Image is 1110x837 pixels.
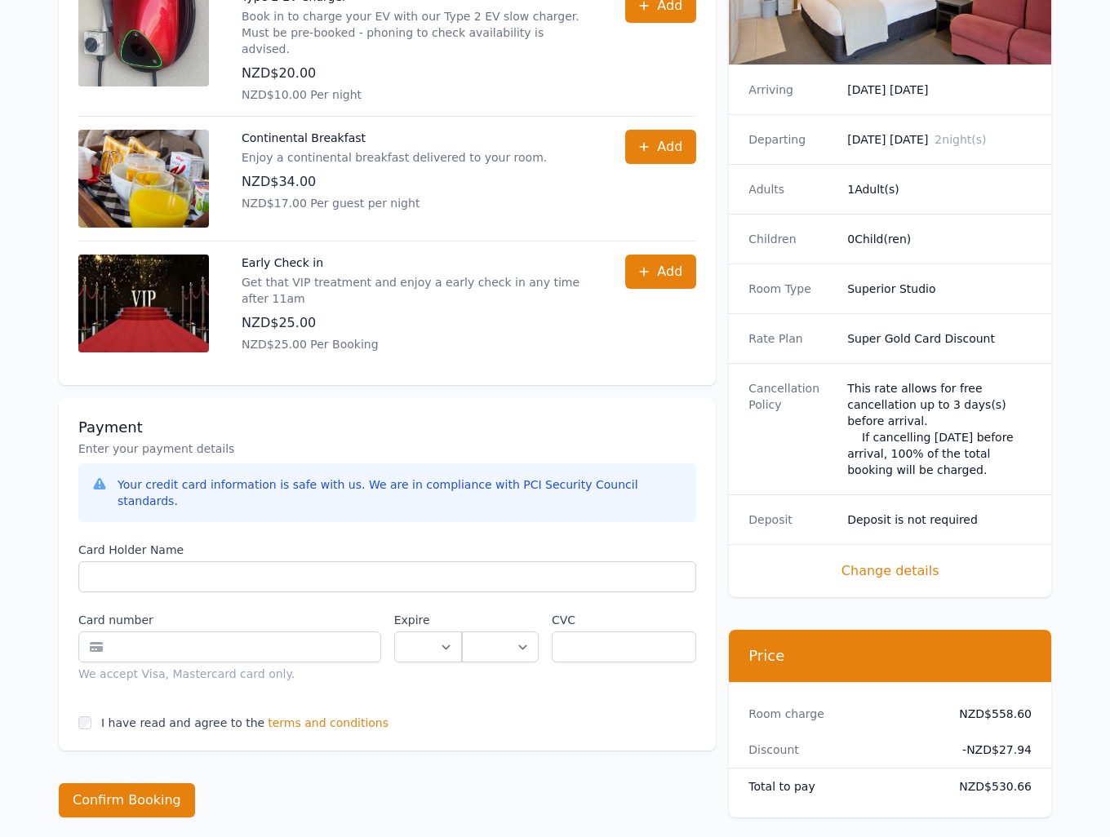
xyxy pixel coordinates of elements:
dd: [DATE] [DATE] [847,82,1032,98]
p: Enter your payment details [78,441,696,457]
dt: Total to pay [748,778,933,795]
dt: Adults [748,181,834,197]
button: Add [625,130,696,164]
dd: 1 Adult(s) [847,181,1032,197]
dd: [DATE] [DATE] [847,131,1032,148]
span: terms and conditions [268,715,388,731]
label: Card number [78,612,381,628]
dd: Deposit is not required [847,511,1032,528]
span: 2 night(s) [935,133,986,146]
p: NZD$25.00 Per Booking [242,336,593,352]
label: Card Holder Name [78,542,696,558]
div: Your credit card information is safe with us. We are in compliance with PCI Security Council stan... [118,476,683,509]
dt: Room Type [748,281,834,297]
h3: Price [748,646,1032,666]
p: Get that VIP treatment and enjoy a early check in any time after 11am [242,274,593,307]
p: NZD$10.00 Per night [242,86,593,103]
dt: Deposit [748,511,834,528]
p: Book in to charge your EV with our Type 2 EV slow charger. Must be pre-booked - phoning to check ... [242,8,593,57]
dd: NZD$558.60 [946,706,1032,722]
img: Early Check in [78,255,209,352]
dd: NZD$530.66 [946,778,1032,795]
dd: Superior Studio [847,281,1032,297]
dt: Rate Plan [748,330,834,347]
p: NZD$34.00 [242,172,547,192]
button: Confirm Booking [59,783,195,817]
dd: Super Gold Card Discount [847,330,1032,347]
span: Add [657,262,682,281]
dd: 0 Child(ren) [847,231,1032,247]
span: Change details [748,561,1032,581]
p: Early Check in [242,255,593,271]
h3: Payment [78,418,696,437]
dt: Children [748,231,834,247]
dt: Cancellation Policy [748,380,834,478]
div: We accept Visa, Mastercard card only. [78,666,381,682]
label: CVC [552,612,696,628]
label: I have read and agree to the [101,716,264,729]
p: Continental Breakfast [242,130,547,146]
dt: Discount [748,742,933,758]
dd: - NZD$27.94 [946,742,1032,758]
dt: Departing [748,131,834,148]
button: Add [625,255,696,289]
div: This rate allows for free cancellation up to 3 days(s) before arrival. If cancelling [DATE] befor... [847,380,1032,478]
p: NZD$17.00 Per guest per night [242,195,547,211]
p: Enjoy a continental breakfast delivered to your room. [242,149,547,166]
img: Continental Breakfast [78,130,209,228]
dt: Arriving [748,82,834,98]
dt: Room charge [748,706,933,722]
label: Expire [394,612,462,628]
p: NZD$20.00 [242,64,593,83]
span: Add [657,137,682,157]
p: NZD$25.00 [242,313,593,333]
label: . [462,612,539,628]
